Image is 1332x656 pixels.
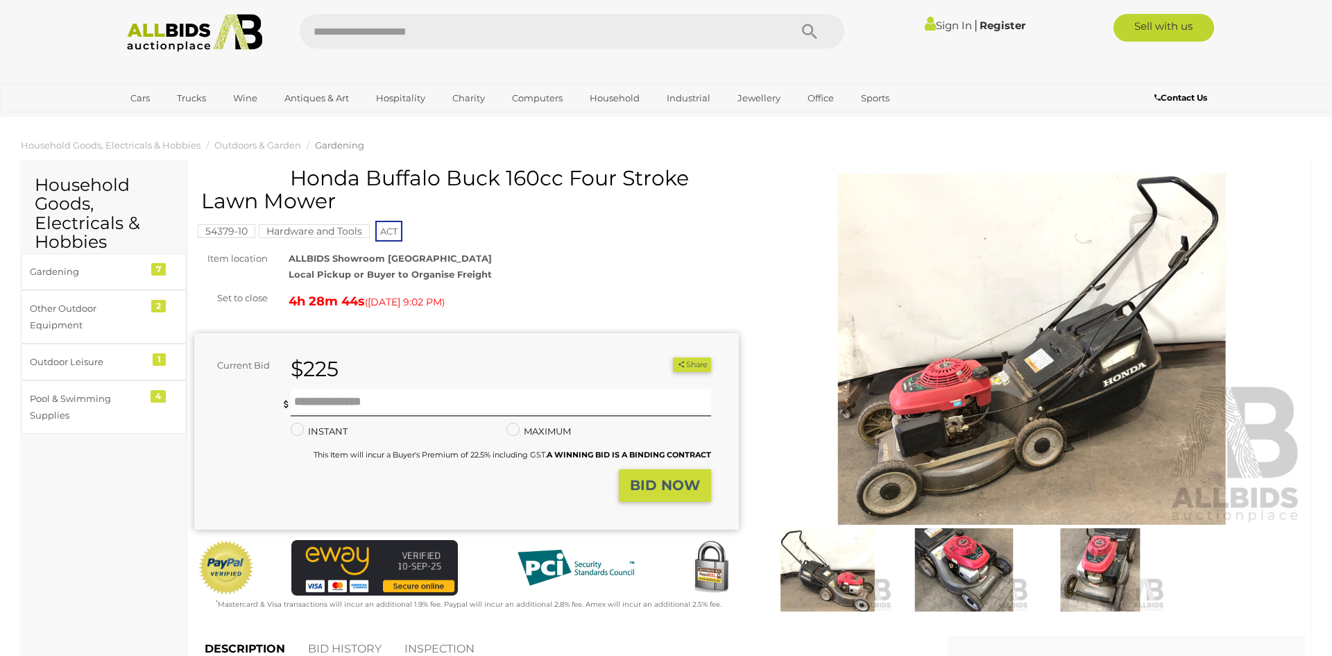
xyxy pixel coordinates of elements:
[35,176,173,252] h2: Household Goods, Electricals & Hobbies
[289,269,492,280] strong: Local Pickup or Buyer to Organise Freight
[289,294,365,309] strong: 4h 28m 44s
[657,358,671,372] li: Watch this item
[503,87,572,110] a: Computers
[259,226,370,237] a: Hardware and Tools
[980,19,1025,32] a: Register
[275,87,358,110] a: Antiques & Art
[799,87,843,110] a: Office
[775,14,844,49] button: Search
[259,224,370,238] mark: Hardware and Tools
[365,296,445,308] span: ( )
[184,290,278,306] div: Set to close
[201,167,735,212] h1: Honda Buffalo Buck 160cc Four Stroke Lawn Mower
[443,87,494,110] a: Charity
[852,87,898,110] a: Sports
[151,263,166,276] div: 7
[21,290,187,344] a: Other Outdoor Equipment 2
[198,540,255,596] img: Official PayPal Seal
[581,87,649,110] a: Household
[198,226,255,237] a: 54379-10
[30,354,144,370] div: Outdoor Leisure
[1154,90,1211,106] a: Contact Us
[21,344,187,380] a: Outdoor Leisure 1
[291,423,348,439] label: INSTANT
[184,251,278,267] div: Item location
[899,528,1028,612] img: Honda Buffalo Buck 160cc Four Stroke Lawn Mower
[1154,92,1207,103] b: Contact Us
[728,87,789,110] a: Jewellery
[151,390,166,403] div: 4
[291,540,458,596] img: eWAY Payment Gateway
[368,296,442,308] span: [DATE] 9:02 PM
[367,87,434,110] a: Hospitality
[763,528,892,612] img: Honda Buffalo Buck 160cc Four Stroke Lawn Mower
[314,450,711,460] small: This Item will incur a Buyer's Premium of 22.5% including GST.
[673,358,711,372] button: Share
[119,14,270,52] img: Allbids.com.au
[21,140,200,151] a: Household Goods, Electricals & Hobbies
[974,17,977,33] span: |
[630,477,700,494] strong: BID NOW
[547,450,711,460] b: A WINNING BID IS A BINDING CONTRACT
[760,174,1304,525] img: Honda Buffalo Buck 160cc Four Stroke Lawn Mower
[216,600,721,609] small: Mastercard & Visa transactions will incur an additional 1.9% fee. Paypal will incur an additional...
[21,253,187,290] a: Gardening 7
[168,87,215,110] a: Trucks
[291,356,339,382] strong: $225
[21,380,187,434] a: Pool & Swimming Supplies 4
[506,540,645,596] img: PCI DSS compliant
[121,87,159,110] a: Cars
[315,140,364,151] a: Gardening
[30,301,144,333] div: Other Outdoor Equipment
[925,19,972,32] a: Sign In
[658,87,719,110] a: Industrial
[224,87,266,110] a: Wine
[289,253,492,264] strong: ALLBIDS Showroom [GEOGRAPHIC_DATA]
[198,224,255,238] mark: 54379-10
[683,540,739,596] img: Secured by Rapid SSL
[153,353,166,366] div: 1
[194,358,280,373] div: Current Bid
[1113,14,1214,42] a: Sell with us
[121,110,238,133] a: [GEOGRAPHIC_DATA]
[151,300,166,312] div: 2
[375,221,402,242] span: ACT
[1036,528,1165,612] img: Honda Buffalo Buck 160cc Four Stroke Lawn Mower
[506,423,571,439] label: MAXIMUM
[619,469,711,502] button: BID NOW
[214,140,301,151] a: Outdoors & Garden
[30,391,144,423] div: Pool & Swimming Supplies
[30,264,144,280] div: Gardening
